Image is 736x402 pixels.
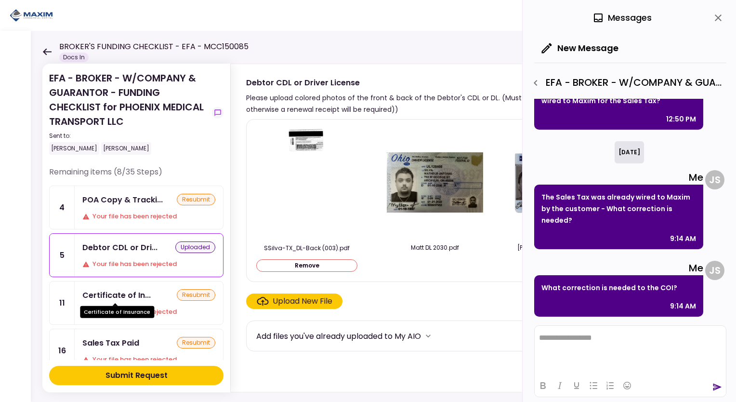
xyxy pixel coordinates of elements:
div: POA Copy & Tracking Receipt [82,194,163,206]
p: The Sales Tax was already wired to Maxim by the customer - What correction is needed? [541,191,696,226]
div: Sergio DL EXP 2032.pdf [513,243,614,252]
div: J S [705,261,724,280]
button: New Message [534,36,626,61]
div: resubmit [177,289,215,301]
div: Upload New File [273,295,332,307]
div: J S [705,170,724,189]
div: Your file has been rejected [82,355,215,364]
h1: BROKER'S FUNDING CHECKLIST - EFA - MCC150085 [59,41,249,53]
div: 12:50 PM [666,113,696,125]
button: Numbered list [602,379,618,392]
button: Underline [568,379,585,392]
div: Messages [592,11,652,25]
div: Sent to: [49,132,208,140]
button: show-messages [212,107,223,119]
button: send [712,382,722,392]
button: Bold [535,379,551,392]
a: 4POA Copy & Tracking ReceiptresubmitYour file has been rejected [49,186,223,229]
div: Matt DL 2030.pdf [384,243,486,252]
div: Docs In [59,53,89,62]
div: 9:14 AM [670,300,696,312]
button: Emojis [619,379,635,392]
a: 16Sales Tax PaidresubmitYour file has been rejected [49,329,223,373]
button: close [710,10,726,26]
p: What correction is needed to the COI? [541,282,696,294]
div: 4 [50,186,75,229]
iframe: Rich Text Area [535,326,726,374]
button: Italic [552,379,568,392]
button: Bullet list [585,379,602,392]
div: Certificate of Insurance [82,289,151,301]
div: Your file has been rejected [82,212,215,221]
div: 5 [50,234,75,277]
div: Certificate of Insurance [80,306,154,318]
div: [DATE] [615,141,644,163]
div: Add files you've already uploaded to My AIO [256,330,421,342]
div: resubmit [177,194,215,205]
div: resubmit [177,337,215,348]
div: Sales Tax Paid [82,337,139,349]
div: 9:14 AM [670,233,696,244]
div: Debtor CDL or Driver LicensePlease upload colored photos of the front & back of the Debtor's CDL ... [230,64,717,392]
div: 11 [50,281,75,324]
div: Me [534,170,703,185]
div: [PERSON_NAME] [101,142,151,155]
img: Partner icon [10,8,53,23]
div: Debtor CDL or Driver License [82,241,158,254]
button: Remove [256,259,357,272]
div: SSilva-TX_DL-Back (003).pdf [256,244,357,253]
div: EFA - BROKER - W/COMPANY & GUARANTOR - FUNDING CHECKLIST for PHOENIX MEDICAL TRANSPORT LLC [49,71,208,155]
div: Submit Request [105,370,168,381]
a: 5Debtor CDL or Driver LicenseuploadedYour file has been rejected [49,233,223,277]
div: Please upload colored photos of the front & back of the Debtor's CDL or DL. (Must not expire [DAT... [246,92,640,115]
div: EFA - BROKER - W/COMPANY & GUARANTOR - FUNDING CHECKLIST - Sales Tax Paid [527,75,726,91]
a: 11Certificate of InsuranceresubmitYour file has been rejected [49,281,223,325]
div: [PERSON_NAME] [49,142,99,155]
div: uploaded [175,241,215,253]
div: Your file has been rejected [82,259,215,269]
div: 16 [50,329,75,372]
div: Remaining items (8/35 Steps) [49,166,223,186]
button: more [421,329,435,343]
div: Debtor CDL or Driver License [246,77,640,89]
button: Submit Request [49,366,223,385]
div: Me [534,261,703,275]
span: Click here to upload the required document [246,294,342,309]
